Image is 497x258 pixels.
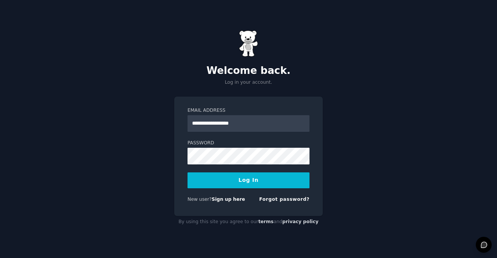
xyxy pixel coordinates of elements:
span: New user? [188,197,212,202]
label: Password [188,140,309,147]
button: Log In [188,172,309,188]
h2: Welcome back. [174,65,323,77]
img: Gummy Bear [239,30,258,57]
div: By using this site you agree to our and [174,216,323,228]
a: Sign up here [212,197,245,202]
a: privacy policy [282,219,319,224]
a: Forgot password? [259,197,309,202]
label: Email Address [188,107,309,114]
a: terms [258,219,274,224]
p: Log in your account. [174,79,323,86]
